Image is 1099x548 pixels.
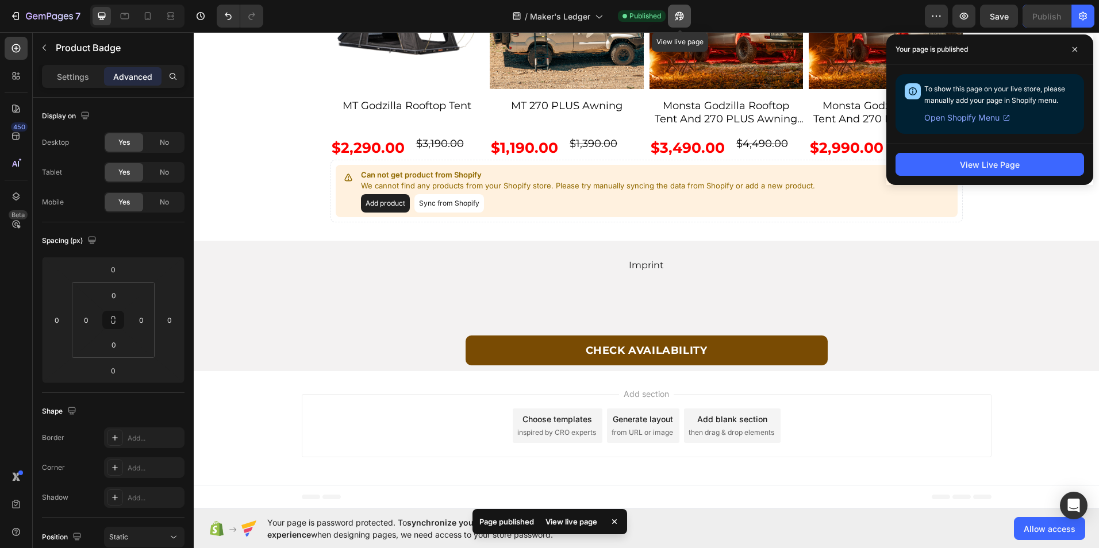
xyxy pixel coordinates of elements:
span: Add section [425,356,480,368]
div: Publish [1032,10,1061,22]
button: Add product [167,162,216,180]
span: To show this page on your live store, please manually add your page in Shopify menu. [924,84,1065,105]
span: Open Shopify Menu [924,111,1000,125]
span: synchronize your theme style & enhance your experience [267,518,590,539]
div: Desktop [42,137,69,148]
span: Allow access [1024,523,1075,535]
button: Static [104,527,185,547]
span: Your page is password protected. To when designing pages, we need access to your store password. [267,516,635,541]
div: View live page [539,514,604,530]
div: Spacing (px) [42,233,99,249]
div: Undo/Redo [217,5,263,28]
p: Page published [479,516,534,527]
div: Add... [128,433,182,443]
div: $3,490.00 [456,104,532,128]
span: No [160,197,169,207]
input: 0 [102,362,125,379]
div: $3,190.00 [221,104,271,119]
p: CHECK AVAILABILITY [392,309,514,327]
p: We cannot find any products from your Shopify store. Please try manually syncing the data from Sh... [167,148,621,160]
input: 0 [102,261,125,278]
p: 7 [75,9,80,23]
div: Add... [128,463,182,473]
span: from URL or image [418,395,479,406]
a: CHECK AVAILABILITY [272,303,634,333]
span: Yes [118,167,130,177]
div: Choose templates [329,381,398,393]
button: View Live Page [896,153,1084,176]
input: 0px [78,311,95,329]
button: Allow access [1014,517,1085,540]
div: Shape [42,404,79,419]
div: Display on [42,109,92,124]
div: $3,990.00 [700,104,752,119]
button: Save [980,5,1018,28]
button: Sync from Shopify [221,162,290,180]
span: Yes [118,137,130,148]
a: MT 270 PLUS Awning [296,66,450,82]
div: Add blank section [504,381,574,393]
iframe: Design area [194,32,1099,509]
span: Save [990,11,1009,21]
input: 0 [161,311,178,329]
span: Published [629,11,661,21]
span: / [525,10,528,22]
p: Settings [57,71,89,83]
a: Monsta Godzilla Rooftop Tent And 270 Free Standing Awning Package [615,66,769,95]
p: Product Badge [56,41,180,55]
div: Border [42,433,64,443]
input: 0px [102,336,125,353]
button: Publish [1023,5,1071,28]
div: $1,390.00 [375,104,425,119]
span: then drag & drop elements [495,395,581,406]
p: Can not get product from Shopify [167,137,621,149]
span: No [160,167,169,177]
input: 0px [133,311,150,329]
p: Advanced [113,71,152,83]
div: Corner [42,462,65,473]
div: Position [42,530,84,545]
div: $2,990.00 [615,104,691,128]
div: Generate layout [419,381,479,393]
div: $1,190.00 [296,104,366,128]
div: Shadow [42,492,68,503]
span: No [160,137,169,148]
div: $4,490.00 [541,104,595,119]
button: 7 [5,5,86,28]
div: Beta [9,210,28,219]
span: Yes [118,197,130,207]
span: Static [109,532,128,541]
span: inspired by CRO experts [324,395,402,406]
input: 0 [48,311,66,329]
span: Maker's Ledger [530,10,590,22]
div: Add... [128,493,182,503]
a: Monsta Godzilla Rooftop Tent And 270 PLUS Awning Package [456,66,610,95]
div: View Live Page [960,159,1020,171]
div: Open Intercom Messenger [1060,492,1088,519]
input: 0px [102,287,125,304]
div: Mobile [42,197,64,207]
p: Your page is published [896,44,968,55]
p: Imprint [109,225,797,241]
div: 450 [11,122,28,132]
div: Tablet [42,167,62,177]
